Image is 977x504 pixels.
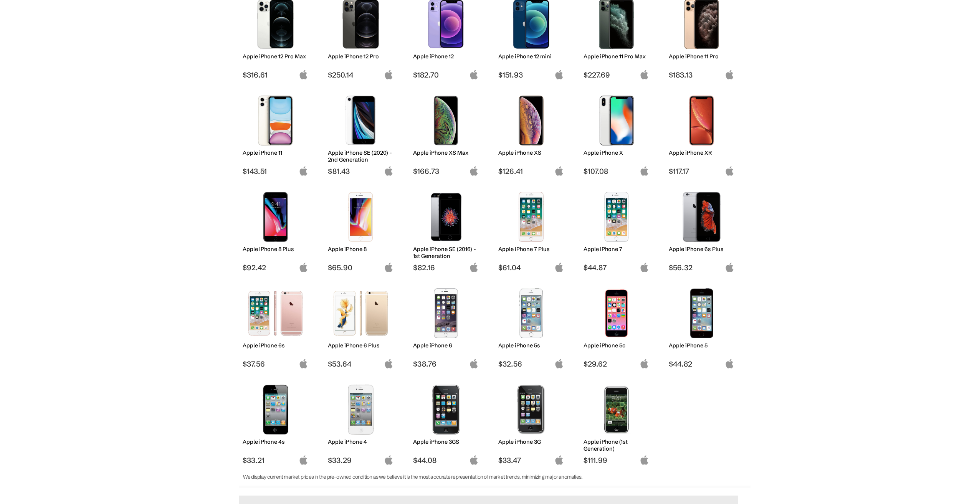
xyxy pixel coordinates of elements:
img: apple-logo [640,359,649,368]
img: apple-logo [469,359,479,368]
span: $82.16 [413,263,479,272]
img: apple-logo [725,70,734,79]
a: iPhone 6 Apple iPhone 6 $38.76 apple-logo [410,284,483,368]
span: $33.47 [498,456,564,465]
h2: Apple iPhone SE (2016) - 1st Generation [413,246,479,259]
span: $151.93 [498,70,564,79]
span: $44.87 [584,263,649,272]
h2: Apple iPhone XS [498,149,564,156]
a: iPhone 11 Apple iPhone 11 $143.51 apple-logo [239,92,312,176]
h2: Apple iPhone 12 Pro Max [243,53,308,60]
a: iPhone XS Apple iPhone XS $126.41 apple-logo [495,92,568,176]
img: apple-logo [469,455,479,465]
h2: Apple iPhone 3G [498,438,564,445]
p: We display current market prices in the pre-owned condition as we believe it is the most accurate... [243,473,722,482]
a: iPhone 4s Apple iPhone 4s $33.21 apple-logo [239,381,312,465]
img: iPhone SE 2nd Gen [334,96,388,145]
span: $37.56 [243,359,308,368]
a: iPhone 6s Plus Apple iPhone 6s Plus $56.32 apple-logo [665,188,738,272]
span: $44.08 [413,456,479,465]
h2: Apple iPhone 3GS [413,438,479,445]
img: iPhone XS [504,96,558,145]
h2: Apple iPhone 5 [669,342,734,349]
img: iPhone 6 Plus [334,288,388,338]
img: apple-logo [640,166,649,176]
a: iPhone 3G Apple iPhone 3G $33.47 apple-logo [495,381,568,465]
h2: Apple iPhone 11 Pro Max [584,53,649,60]
img: iPhone 5c [589,288,643,338]
span: $56.32 [669,263,734,272]
span: $32.56 [498,359,564,368]
h2: Apple iPhone 11 Pro [669,53,734,60]
img: iPhone 6s [248,288,303,338]
a: iPhone 7 Plus Apple iPhone 7 Plus $61.04 apple-logo [495,188,568,272]
img: iPhone 7 Plus [504,192,558,242]
h2: Apple iPhone 8 Plus [243,246,308,253]
img: apple-logo [469,166,479,176]
a: iPhone 5s Apple iPhone 5s $32.56 apple-logo [495,284,568,368]
img: iPhone 6 [419,288,473,338]
img: apple-logo [299,455,308,465]
span: $183.13 [669,70,734,79]
h2: Apple iPhone 6s [243,342,308,349]
h2: Apple iPhone 11 [243,149,308,156]
h2: Apple iPhone 12 Pro [328,53,393,60]
img: apple-logo [640,455,649,465]
h2: Apple iPhone XR [669,149,734,156]
img: iPhone 11 [248,96,303,145]
h2: Apple iPhone 12 mini [498,53,564,60]
a: iPhone 6 Plus Apple iPhone 6 Plus $53.64 apple-logo [324,284,397,368]
a: iPhone XS Max Apple iPhone XS Max $166.73 apple-logo [410,92,483,176]
a: iPhone X Apple iPhone X $107.08 apple-logo [580,92,653,176]
span: $33.29 [328,456,393,465]
h2: Apple iPhone 5s [498,342,564,349]
img: apple-logo [554,70,564,79]
span: $250.14 [328,70,393,79]
a: iPhone SE 1st Gen Apple iPhone SE (2016) - 1st Generation $82.16 apple-logo [410,188,483,272]
img: iPhone XS Max [419,96,473,145]
img: apple-logo [725,166,734,176]
img: iPhone 4 [334,385,388,435]
img: apple-logo [384,455,393,465]
span: $61.04 [498,263,564,272]
a: iPhone 6s Apple iPhone 6s $37.56 apple-logo [239,284,312,368]
img: iPhone SE 1st Gen [419,192,473,242]
span: $92.42 [243,263,308,272]
h2: Apple iPhone SE (2020) - 2nd Generation [328,149,393,163]
h2: Apple iPhone 5c [584,342,649,349]
img: iPhone 8 Plus [248,192,303,242]
h2: Apple iPhone 6s Plus [669,246,734,253]
h2: Apple iPhone 4s [243,438,308,445]
span: $182.70 [413,70,479,79]
img: apple-logo [554,263,564,272]
a: iPhone 8 Apple iPhone 8 $65.90 apple-logo [324,188,397,272]
a: iPhone (1st Generation) Apple iPhone (1st Generation) $111.99 apple-logo [580,381,653,465]
img: iPhone 3G [504,385,558,435]
img: iPhone 6s Plus [674,192,729,242]
img: apple-logo [554,359,564,368]
img: iPhone 7 [589,192,643,242]
a: iPhone 3GS Apple iPhone 3GS $44.08 apple-logo [410,381,483,465]
h2: Apple iPhone 12 [413,53,479,60]
img: apple-logo [725,263,734,272]
img: apple-logo [469,263,479,272]
h2: Apple iPhone 4 [328,438,393,445]
img: apple-logo [640,263,649,272]
a: iPhone 5c Apple iPhone 5c $29.62 apple-logo [580,284,653,368]
img: apple-logo [469,70,479,79]
span: $143.51 [243,167,308,176]
img: apple-logo [554,166,564,176]
img: iPhone 8 [334,192,388,242]
img: apple-logo [299,70,308,79]
img: apple-logo [299,166,308,176]
img: apple-logo [384,166,393,176]
span: $33.21 [243,456,308,465]
span: $44.82 [669,359,734,368]
span: $81.43 [328,167,393,176]
a: iPhone 7 Apple iPhone 7 $44.87 apple-logo [580,188,653,272]
img: iPhone 3GS [419,385,473,435]
h2: Apple iPhone XS Max [413,149,479,156]
img: iPhone XR [674,96,729,145]
span: $126.41 [498,167,564,176]
img: iPhone 5s [504,288,558,338]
